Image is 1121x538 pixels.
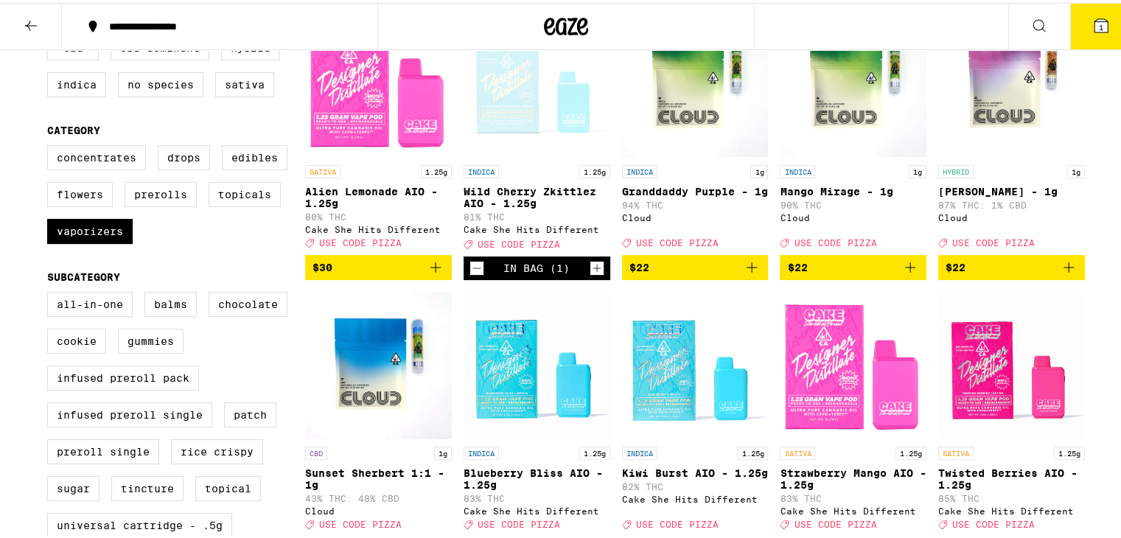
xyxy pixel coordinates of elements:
div: Cake She Hits Different [780,503,926,513]
a: Open page for Runtz - 1g from Cloud [938,7,1085,252]
span: USE CODE PIZZA [636,235,719,245]
label: All-In-One [47,289,133,314]
label: Topical [195,473,261,498]
label: Edibles [222,142,287,167]
img: Cake She Hits Different - Alien Lemonade AIO - 1.25g [305,7,452,155]
label: Balms [144,289,197,314]
span: USE CODE PIZZA [636,517,719,527]
label: Tincture [111,473,184,498]
p: 1.25g [1054,444,1085,457]
p: 94% THC [622,198,769,207]
p: SATIVA [780,444,815,457]
a: Open page for Alien Lemonade AIO - 1.25g from Cake She Hits Different [305,7,452,252]
img: Cloud - Sunset Sherbert 1:1 - 1g [305,289,452,436]
p: 81% THC [464,209,610,219]
label: Prerolls [125,179,197,204]
p: Mango Mirage - 1g [780,183,926,195]
label: Rice Crispy [171,436,263,461]
label: Sugar [47,473,99,498]
div: Cloud [305,503,452,513]
p: INDICA [464,162,499,175]
p: Blueberry Bliss AIO - 1.25g [464,464,610,488]
span: 1 [1099,20,1103,29]
label: Chocolate [209,289,287,314]
p: HYBRID [938,162,974,175]
p: 82% THC [622,479,769,489]
p: Sunset Sherbert 1:1 - 1g [305,464,452,488]
p: 85% THC [938,491,1085,500]
p: Kiwi Burst AIO - 1.25g [622,464,769,476]
div: Cloud [622,210,769,220]
img: Cloud - Granddaddy Purple - 1g [622,7,769,155]
p: Wild Cherry Zkittlez AIO - 1.25g [464,183,610,206]
p: Strawberry Mango AIO - 1.25g [780,464,926,488]
a: Open page for Granddaddy Purple - 1g from Cloud [622,7,769,252]
img: Cloud - Mango Mirage - 1g [780,7,926,155]
span: USE CODE PIZZA [478,237,560,246]
span: USE CODE PIZZA [794,517,876,527]
p: INDICA [622,162,657,175]
p: Granddaddy Purple - 1g [622,183,769,195]
p: 1g [434,444,452,457]
p: SATIVA [938,444,974,457]
a: Open page for Sunset Sherbert 1:1 - 1g from Cloud [305,289,452,534]
label: Infused Preroll Pack [47,363,199,388]
img: Cloud - Runtz - 1g [938,7,1085,155]
label: Topicals [209,179,281,204]
a: Open page for Mango Mirage - 1g from Cloud [780,7,926,252]
p: 1.25g [421,162,452,175]
label: Concentrates [47,142,146,167]
p: 83% THC [780,491,926,500]
span: $22 [629,259,649,270]
p: 1.25g [579,162,610,175]
label: Gummies [118,326,184,351]
span: USE CODE PIZZA [478,517,560,527]
legend: Category [47,122,100,133]
p: INDICA [464,444,499,457]
button: Decrement [469,258,484,273]
p: 1g [909,162,926,175]
button: Increment [590,258,604,273]
a: Open page for Kiwi Burst AIO - 1.25g from Cake She Hits Different [622,289,769,534]
p: 1.25g [895,444,926,457]
div: In Bag (1) [503,259,570,271]
span: USE CODE PIZZA [952,235,1035,245]
p: 43% THC: 48% CBD [305,491,452,500]
img: Cake She Hits Different - Twisted Berries AIO - 1.25g [938,289,1085,436]
p: 1g [750,162,768,175]
div: Cloud [938,210,1085,220]
label: Universal Cartridge - .5g [47,510,232,535]
p: 80% THC [305,209,452,219]
img: Cake She Hits Different - Strawberry Mango AIO - 1.25g [780,289,926,436]
p: 1g [1067,162,1085,175]
p: 1.25g [737,444,768,457]
label: Vaporizers [47,216,133,241]
p: Twisted Berries AIO - 1.25g [938,464,1085,488]
p: INDICA [780,162,815,175]
label: Indica [47,69,106,94]
a: Open page for Wild Cherry Zkittlez AIO - 1.25g from Cake She Hits Different [464,7,610,254]
p: [PERSON_NAME] - 1g [938,183,1085,195]
label: Sativa [215,69,274,94]
button: Add to bag [780,252,926,277]
p: Alien Lemonade AIO - 1.25g [305,183,452,206]
span: USE CODE PIZZA [794,235,876,245]
p: 83% THC [464,491,610,500]
p: 90% THC [780,198,926,207]
span: USE CODE PIZZA [319,517,402,527]
legend: Subcategory [47,268,120,280]
label: Cookie [47,326,106,351]
div: Cake She Hits Different [464,222,610,231]
label: Preroll Single [47,436,159,461]
span: $22 [787,259,807,270]
span: $30 [312,259,332,270]
img: Cake She Hits Different - Kiwi Burst AIO - 1.25g [622,289,769,436]
label: Infused Preroll Single [47,399,212,425]
button: Add to bag [622,252,769,277]
a: Open page for Twisted Berries AIO - 1.25g from Cake She Hits Different [938,289,1085,534]
span: $22 [946,259,965,270]
div: Cake She Hits Different [464,503,610,513]
label: Drops [158,142,210,167]
p: INDICA [622,444,657,457]
p: CBD [305,444,327,457]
